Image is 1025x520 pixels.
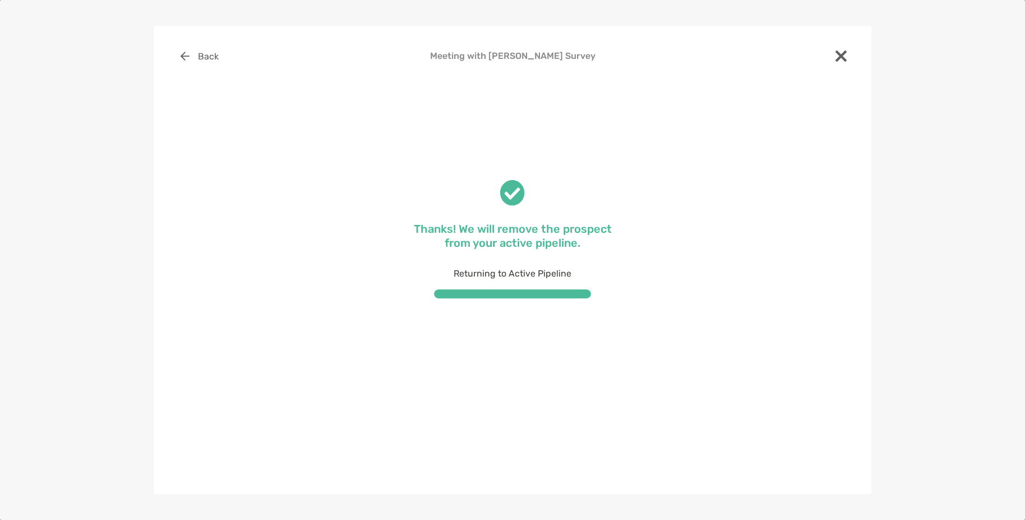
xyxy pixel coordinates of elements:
[181,52,190,61] img: button icon
[835,50,847,62] img: close modal
[412,222,613,250] p: Thanks! We will remove the prospect from your active pipeline.
[172,44,227,68] button: Back
[500,180,525,206] img: check success
[412,266,613,280] p: Returning to Active Pipeline
[172,50,853,61] h4: Meeting with [PERSON_NAME] Survey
